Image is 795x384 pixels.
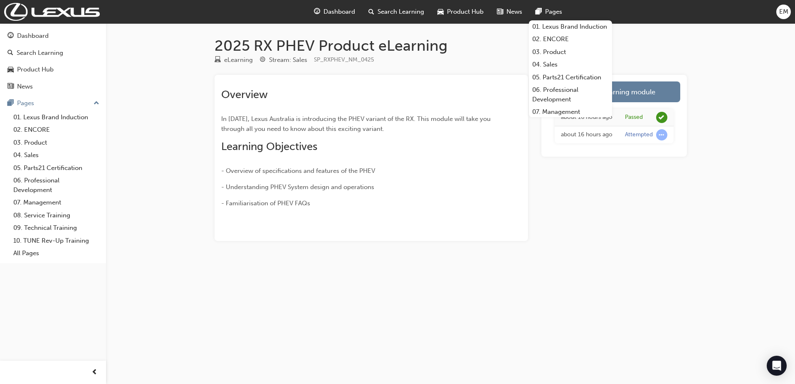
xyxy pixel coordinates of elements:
[545,7,562,17] span: Pages
[529,106,612,118] a: 07. Management
[259,57,266,64] span: target-icon
[323,7,355,17] span: Dashboard
[656,112,667,123] span: learningRecordVerb_PASS-icon
[497,7,503,17] span: news-icon
[3,27,103,96] button: DashboardSearch LearningProduct HubNews
[17,31,49,41] div: Dashboard
[447,7,484,17] span: Product Hub
[529,46,612,59] a: 03. Product
[10,222,103,234] a: 09. Technical Training
[656,129,667,140] span: learningRecordVerb_ATTEMPT-icon
[215,37,687,55] h1: 2025 RX PHEV Product eLearning
[767,356,787,376] div: Open Intercom Messenger
[437,7,444,17] span: car-icon
[529,58,612,71] a: 04. Sales
[314,56,374,63] span: Learning resource code
[259,55,307,65] div: Stream
[7,100,14,107] span: pages-icon
[3,96,103,111] button: Pages
[224,55,253,65] div: eLearning
[3,45,103,61] a: Search Learning
[269,55,307,65] div: Stream: Sales
[10,234,103,247] a: 10. TUNE Rev-Up Training
[307,3,362,20] a: guage-iconDashboard
[561,113,612,122] div: Thu Sep 18 2025 17:38:12 GMT+1000 (Australian Eastern Standard Time)
[10,149,103,162] a: 04. Sales
[536,7,542,17] span: pages-icon
[10,196,103,209] a: 07. Management
[10,209,103,222] a: 08. Service Training
[3,62,103,77] a: Product Hub
[7,32,14,40] span: guage-icon
[561,130,612,140] div: Thu Sep 18 2025 17:36:58 GMT+1000 (Australian Eastern Standard Time)
[10,247,103,260] a: All Pages
[10,123,103,136] a: 02. ENCORE
[221,140,317,153] span: Learning Objectives
[529,84,612,106] a: 06. Professional Development
[10,136,103,149] a: 03. Product
[221,199,310,207] span: - Familiarisation of PHEV FAQs
[4,3,100,21] img: Trak
[17,48,63,58] div: Search Learning
[215,57,221,64] span: learningResourceType_ELEARNING-icon
[221,88,268,101] span: Overview
[431,3,490,20] a: car-iconProduct Hub
[7,83,14,91] span: news-icon
[10,111,103,124] a: 01. Lexus Brand Induction
[215,55,253,65] div: Type
[490,3,529,20] a: news-iconNews
[776,5,791,19] button: EM
[10,174,103,196] a: 06. Professional Development
[17,82,33,91] div: News
[10,162,103,175] a: 05. Parts21 Certification
[7,49,13,57] span: search-icon
[548,81,680,102] a: Launch eLearning module
[378,7,424,17] span: Search Learning
[314,7,320,17] span: guage-icon
[368,7,374,17] span: search-icon
[362,3,431,20] a: search-iconSearch Learning
[625,113,643,121] div: Passed
[779,7,788,17] span: EM
[529,33,612,46] a: 02. ENCORE
[3,28,103,44] a: Dashboard
[221,183,374,191] span: - Understanding PHEV System design and operations
[7,66,14,74] span: car-icon
[17,98,34,108] div: Pages
[3,79,103,94] a: News
[91,367,98,378] span: prev-icon
[529,20,612,33] a: 01. Lexus Brand Induction
[221,115,492,133] span: In [DATE], Lexus Australia is introducing the PHEV variant of the RX. This module will take you t...
[94,98,99,109] span: up-icon
[625,131,653,139] div: Attempted
[529,3,569,20] a: pages-iconPages
[17,65,54,74] div: Product Hub
[529,71,612,84] a: 05. Parts21 Certification
[506,7,522,17] span: News
[221,167,375,175] span: - Overview of specifications and features of the PHEV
